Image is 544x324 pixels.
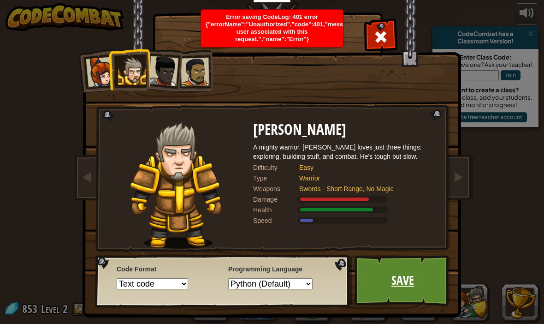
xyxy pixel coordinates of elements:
[138,47,183,92] li: Lady Ida Justheart
[253,163,299,172] div: Difficulty
[130,122,223,249] img: knight-pose.png
[253,195,438,204] div: Deals 120% of listed Warrior weapon damage.
[253,122,438,138] h2: [PERSON_NAME]
[75,48,120,93] li: Captain Anya Weston
[253,216,438,225] div: Moves at 6 meters per second.
[117,264,218,274] span: Code Format
[299,184,428,193] div: Swords - Short Range, No Magic
[299,163,428,172] div: Easy
[253,216,299,225] div: Speed
[253,205,438,215] div: Gains 140% of listed Warrior armor health.
[228,264,329,274] span: Programming Language
[154,26,362,45] h1: Choose Your Hero
[253,184,299,193] div: Weapons
[253,205,299,215] div: Health
[355,255,451,306] a: Save
[253,195,299,204] div: Damage
[299,174,428,183] div: Warrior
[206,13,369,42] span: Error saving CodeLog: 401 error {"errorName":"Unauthorized","code":401,"message":"No user associa...
[108,48,150,90] li: Sir Tharin Thunderfist
[95,255,352,308] img: language-selector-background.png
[253,174,299,183] div: Type
[171,49,213,92] li: Alejandro the Duelist
[253,143,438,161] div: A mighty warrior. [PERSON_NAME] loves just three things: exploring, building stuff, and combat. H...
